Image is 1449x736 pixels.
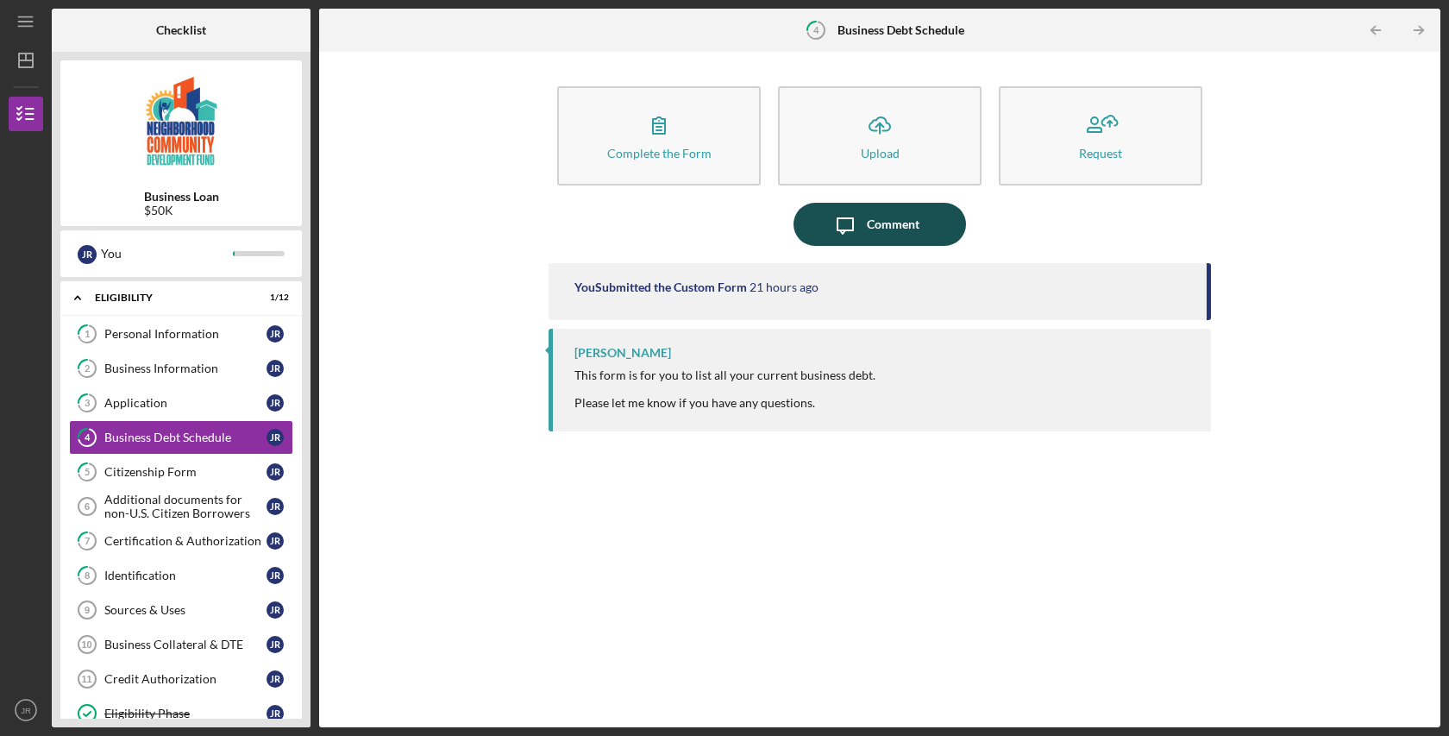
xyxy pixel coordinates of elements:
[267,463,284,481] div: J R
[104,603,267,617] div: Sources & Uses
[104,707,267,720] div: Eligibility Phase
[156,23,206,37] b: Checklist
[258,293,289,303] div: 1 / 12
[85,536,91,547] tspan: 7
[104,672,267,686] div: Credit Authorization
[85,363,90,374] tspan: 2
[101,239,233,268] div: You
[267,325,284,343] div: J R
[85,570,90,582] tspan: 8
[104,493,267,520] div: Additional documents for non-U.S. Citizen Borrowers
[267,429,284,446] div: J R
[861,147,900,160] div: Upload
[574,346,671,360] div: [PERSON_NAME]
[81,639,91,650] tspan: 10
[999,86,1202,186] button: Request
[1079,147,1122,160] div: Request
[69,696,293,731] a: Eligibility PhaseJR
[574,280,747,294] div: You Submitted the Custom Form
[267,567,284,584] div: J R
[267,601,284,619] div: J R
[69,455,293,489] a: 5Citizenship FormJR
[778,86,982,186] button: Upload
[813,24,819,35] tspan: 4
[69,489,293,524] a: 6Additional documents for non-U.S. Citizen BorrowersJR
[85,398,90,409] tspan: 3
[81,674,91,684] tspan: 11
[574,396,875,410] div: Please let me know if you have any questions.
[837,23,964,37] b: Business Debt Schedule
[104,638,267,651] div: Business Collateral & DTE
[69,524,293,558] a: 7Certification & AuthorizationJR
[85,605,90,615] tspan: 9
[69,420,293,455] a: 4Business Debt ScheduleJR
[267,532,284,550] div: J R
[69,627,293,662] a: 10Business Collateral & DTEJR
[85,432,91,443] tspan: 4
[104,362,267,375] div: Business Information
[69,386,293,420] a: 3ApplicationJR
[750,280,819,294] time: 2025-08-23 02:14
[85,467,90,478] tspan: 5
[60,69,302,173] img: Product logo
[69,662,293,696] a: 11Credit AuthorizationJR
[21,706,31,715] text: JR
[104,534,267,548] div: Certification & Authorization
[793,203,966,246] button: Comment
[144,190,219,204] b: Business Loan
[104,327,267,341] div: Personal Information
[144,204,219,217] div: $50K
[104,431,267,444] div: Business Debt Schedule
[867,203,919,246] div: Comment
[267,394,284,412] div: J R
[267,670,284,688] div: J R
[267,498,284,515] div: J R
[267,705,284,722] div: J R
[69,351,293,386] a: 2Business InformationJR
[104,465,267,479] div: Citizenship Form
[267,360,284,377] div: J R
[574,368,875,382] div: This form is for you to list all your current business debt.
[95,293,246,303] div: Eligibility
[85,329,90,340] tspan: 1
[69,558,293,593] a: 8IdentificationJR
[104,569,267,582] div: Identification
[85,501,90,512] tspan: 6
[267,636,284,653] div: J R
[9,693,43,727] button: JR
[69,317,293,351] a: 1Personal InformationJR
[69,593,293,627] a: 9Sources & UsesJR
[607,147,712,160] div: Complete the Form
[104,396,267,410] div: Application
[557,86,761,186] button: Complete the Form
[78,245,97,264] div: J R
